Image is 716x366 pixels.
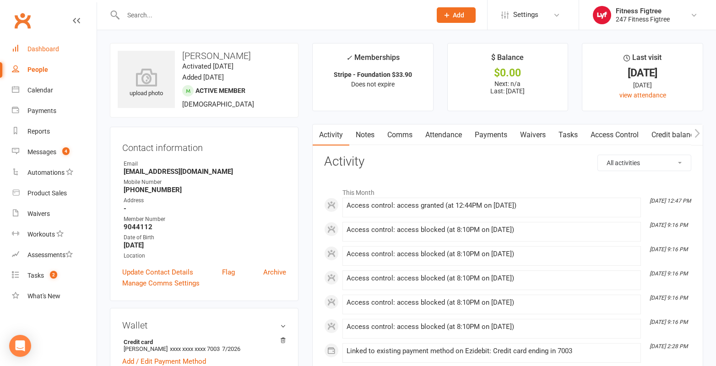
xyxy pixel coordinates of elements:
[27,148,56,156] div: Messages
[124,160,286,168] div: Email
[313,124,349,145] a: Activity
[456,80,560,95] p: Next: n/a Last: [DATE]
[591,68,694,78] div: [DATE]
[347,226,637,234] div: Access control: access blocked (at 8:10PM on [DATE])
[645,124,704,145] a: Credit balance
[182,100,254,108] span: [DEMOGRAPHIC_DATA]
[347,202,637,210] div: Access control: access granted (at 12:44PM on [DATE])
[346,54,352,62] i: ✓
[650,319,688,325] i: [DATE] 9:16 PM
[263,267,286,278] a: Archive
[118,68,175,98] div: upload photo
[347,299,637,307] div: Access control: access blocked (at 8:10PM on [DATE])
[27,251,73,258] div: Assessments
[12,286,97,307] a: What's New
[347,274,637,282] div: Access control: access blocked (at 8:10PM on [DATE])
[456,68,560,78] div: $0.00
[124,252,286,260] div: Location
[552,124,584,145] a: Tasks
[124,186,286,194] strong: [PHONE_NUMBER]
[12,245,97,265] a: Assessments
[27,128,50,135] div: Reports
[624,52,662,68] div: Last visit
[62,147,70,155] span: 4
[351,81,395,88] span: Does not expire
[650,270,688,277] i: [DATE] 9:16 PM
[12,59,97,80] a: People
[616,7,670,15] div: Fitness Figtree
[27,86,53,94] div: Calendar
[124,241,286,249] strong: [DATE]
[453,11,464,19] span: Add
[124,233,286,242] div: Date of Birth
[584,124,645,145] a: Access Control
[513,5,538,25] span: Settings
[12,80,97,101] a: Calendar
[11,9,34,32] a: Clubworx
[222,345,240,352] span: 7/2026
[27,45,59,53] div: Dashboard
[124,178,286,187] div: Mobile Number
[122,139,286,153] h3: Contact information
[122,337,286,354] li: [PERSON_NAME]
[593,6,611,24] img: thumb_image1753610192.png
[12,142,97,162] a: Messages 4
[27,107,56,114] div: Payments
[182,62,233,70] time: Activated [DATE]
[468,124,514,145] a: Payments
[419,124,468,145] a: Attendance
[324,183,691,198] li: This Month
[12,224,97,245] a: Workouts
[122,278,200,289] a: Manage Comms Settings
[124,223,286,231] strong: 9044112
[27,66,48,73] div: People
[222,267,235,278] a: Flag
[616,15,670,23] div: 247 Fitness Figtree
[27,189,67,197] div: Product Sales
[12,183,97,204] a: Product Sales
[12,265,97,286] a: Tasks 2
[12,162,97,183] a: Automations
[650,343,688,350] i: [DATE] 2:28 PM
[12,39,97,59] a: Dashboard
[122,320,286,330] h3: Wallet
[324,155,691,169] h3: Activity
[27,272,44,279] div: Tasks
[12,204,97,224] a: Waivers
[170,345,220,352] span: xxxx xxxx xxxx 7003
[334,71,412,78] strong: Stripe - Foundation $33.90
[27,292,60,300] div: What's New
[619,91,666,99] a: view attendance
[347,250,637,258] div: Access control: access blocked (at 8:10PM on [DATE])
[120,9,425,22] input: Search...
[124,205,286,213] strong: -
[650,222,688,228] i: [DATE] 9:16 PM
[591,80,694,90] div: [DATE]
[650,246,688,253] i: [DATE] 9:16 PM
[346,52,400,69] div: Memberships
[50,271,57,279] span: 2
[514,124,552,145] a: Waivers
[650,198,691,204] i: [DATE] 12:47 PM
[9,335,31,357] div: Open Intercom Messenger
[650,295,688,301] i: [DATE] 9:16 PM
[349,124,381,145] a: Notes
[124,196,286,205] div: Address
[12,101,97,121] a: Payments
[437,7,476,23] button: Add
[182,73,224,81] time: Added [DATE]
[347,323,637,331] div: Access control: access blocked (at 8:10PM on [DATE])
[124,215,286,224] div: Member Number
[118,51,291,61] h3: [PERSON_NAME]
[27,231,55,238] div: Workouts
[195,87,245,94] span: Active member
[27,210,50,217] div: Waivers
[12,121,97,142] a: Reports
[124,167,286,176] strong: [EMAIL_ADDRESS][DOMAIN_NAME]
[122,267,193,278] a: Update Contact Details
[347,347,637,355] div: Linked to existing payment method on Ezidebit: Credit card ending in 7003
[124,339,282,345] strong: Credit card
[491,52,524,68] div: $ Balance
[381,124,419,145] a: Comms
[27,169,65,176] div: Automations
